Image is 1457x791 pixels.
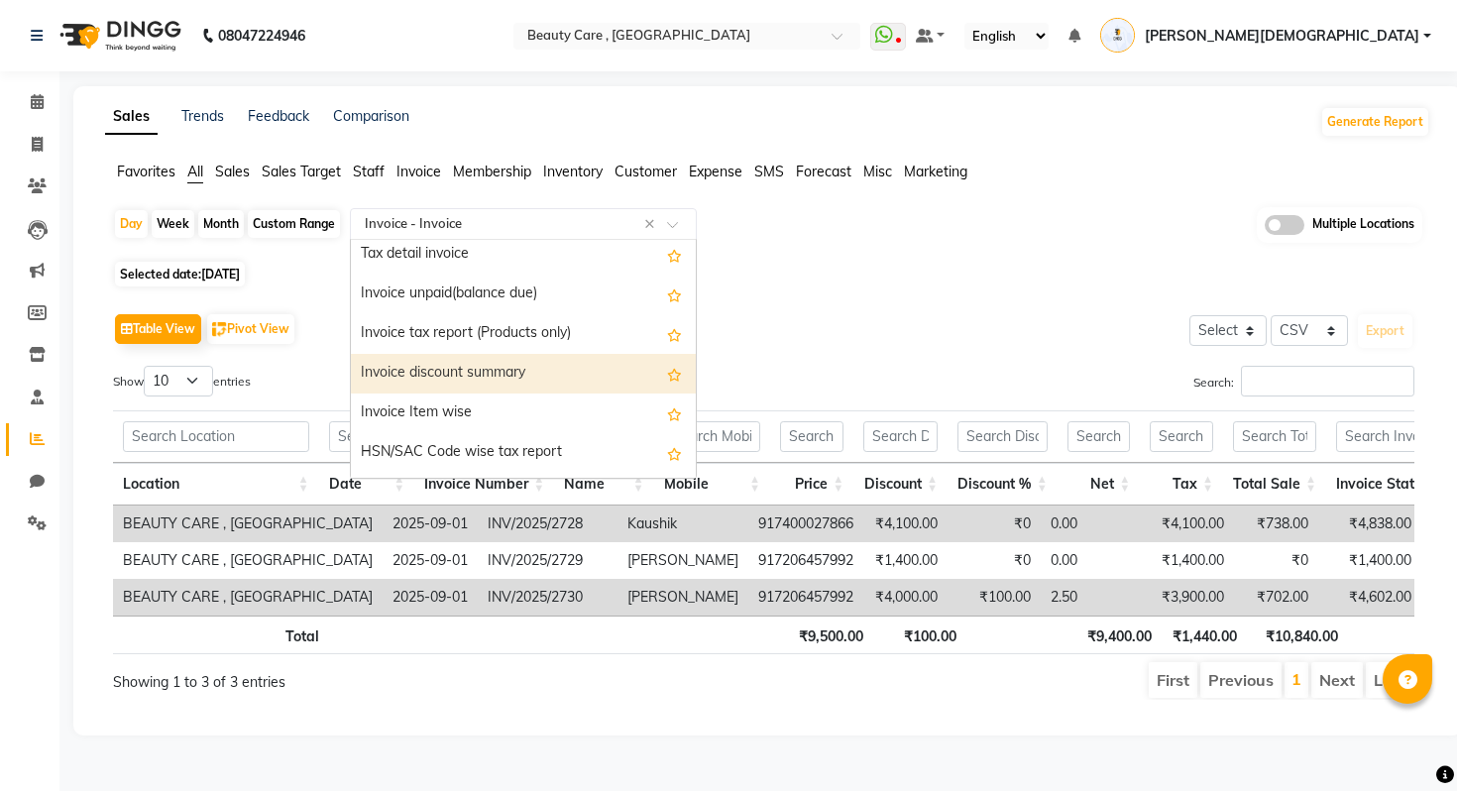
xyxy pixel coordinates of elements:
[329,421,405,452] input: Search Date
[1100,18,1135,53] img: Ankit Jain
[689,163,742,180] span: Expense
[644,214,661,235] span: Clear all
[383,506,478,542] td: 2025-09-01
[863,163,892,180] span: Misc
[1234,506,1318,542] td: ₹738.00
[319,463,415,506] th: Date: activate to sort column ascending
[105,99,158,135] a: Sales
[863,506,948,542] td: ₹4,100.00
[144,366,213,396] select: Showentries
[780,421,843,452] input: Search Price
[115,314,201,344] button: Table View
[1336,421,1445,452] input: Search Invoice Status
[51,8,186,63] img: logo
[212,322,227,337] img: pivot.png
[543,163,603,180] span: Inventory
[754,163,784,180] span: SMS
[351,275,696,314] div: Invoice unpaid(balance due)
[351,394,696,433] div: Invoice Item wise
[351,473,696,512] div: Tax summary
[1140,463,1223,506] th: Tax: activate to sort column ascending
[863,579,948,616] td: ₹4,000.00
[478,506,617,542] td: INV/2025/2728
[667,401,682,425] span: Add this report to Favorites List
[948,463,1058,506] th: Discount %: activate to sort column ascending
[478,542,617,579] td: INV/2025/2729
[1058,463,1141,506] th: Net: activate to sort column ascending
[788,616,873,654] th: ₹9,500.00
[351,314,696,354] div: Invoice tax report (Products only)
[1358,314,1412,348] button: Export
[554,463,653,506] th: Name: activate to sort column ascending
[1247,616,1348,654] th: ₹10,840.00
[187,163,203,180] span: All
[853,463,948,506] th: Discount: activate to sort column ascending
[248,107,309,125] a: Feedback
[948,506,1041,542] td: ₹0
[617,506,748,542] td: Kaushik
[201,267,240,282] span: [DATE]
[1234,542,1318,579] td: ₹0
[1234,579,1318,616] td: ₹702.00
[478,579,617,616] td: INV/2025/2730
[115,210,148,238] div: Day
[615,163,677,180] span: Customer
[1318,579,1421,616] td: ₹4,602.00
[1150,579,1234,616] td: ₹3,900.00
[948,579,1041,616] td: ₹100.00
[1318,542,1421,579] td: ₹1,400.00
[353,163,385,180] span: Staff
[667,322,682,346] span: Add this report to Favorites List
[218,8,305,63] b: 08047224946
[262,163,341,180] span: Sales Target
[1041,542,1150,579] td: 0.00
[1067,421,1131,452] input: Search Net
[617,542,748,579] td: [PERSON_NAME]
[796,163,851,180] span: Forecast
[113,542,383,579] td: BEAUTY CARE , [GEOGRAPHIC_DATA]
[113,463,319,506] th: Location: activate to sort column ascending
[667,243,682,267] span: Add this report to Favorites List
[1318,506,1421,542] td: ₹4,838.00
[383,579,478,616] td: 2025-09-01
[770,463,853,506] th: Price: activate to sort column ascending
[664,421,760,452] input: Search Mobile
[453,163,531,180] span: Membership
[351,354,696,394] div: Invoice discount summary
[113,616,329,654] th: Total
[198,210,244,238] div: Month
[351,433,696,473] div: HSN/SAC Code wise tax report
[667,362,682,386] span: Add this report to Favorites List
[396,163,441,180] span: Invoice
[667,282,682,306] span: Add this report to Favorites List
[113,579,383,616] td: BEAUTY CARE , [GEOGRAPHIC_DATA]
[863,542,948,579] td: ₹1,400.00
[1291,669,1301,689] a: 1
[1233,421,1316,452] input: Search Total Sale
[117,163,175,180] span: Favorites
[1312,215,1414,235] span: Multiple Locations
[748,542,863,579] td: 917206457992
[1150,421,1213,452] input: Search Tax
[383,542,478,579] td: 2025-09-01
[1041,506,1150,542] td: 0.00
[113,366,251,396] label: Show entries
[617,579,748,616] td: [PERSON_NAME]
[1150,542,1234,579] td: ₹1,400.00
[1076,616,1162,654] th: ₹9,400.00
[333,107,409,125] a: Comparison
[1041,579,1150,616] td: 2.50
[748,506,863,542] td: 917400027866
[113,660,638,693] div: Showing 1 to 3 of 3 entries
[1145,26,1419,47] span: [PERSON_NAME][DEMOGRAPHIC_DATA]
[654,463,770,506] th: Mobile: activate to sort column ascending
[113,506,383,542] td: BEAUTY CARE , [GEOGRAPHIC_DATA]
[248,210,340,238] div: Custom Range
[215,163,250,180] span: Sales
[748,579,863,616] td: 917206457992
[1322,108,1428,136] button: Generate Report
[1241,366,1414,396] input: Search:
[181,107,224,125] a: Trends
[115,262,245,286] span: Selected date:
[1326,463,1455,506] th: Invoice Status: activate to sort column ascending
